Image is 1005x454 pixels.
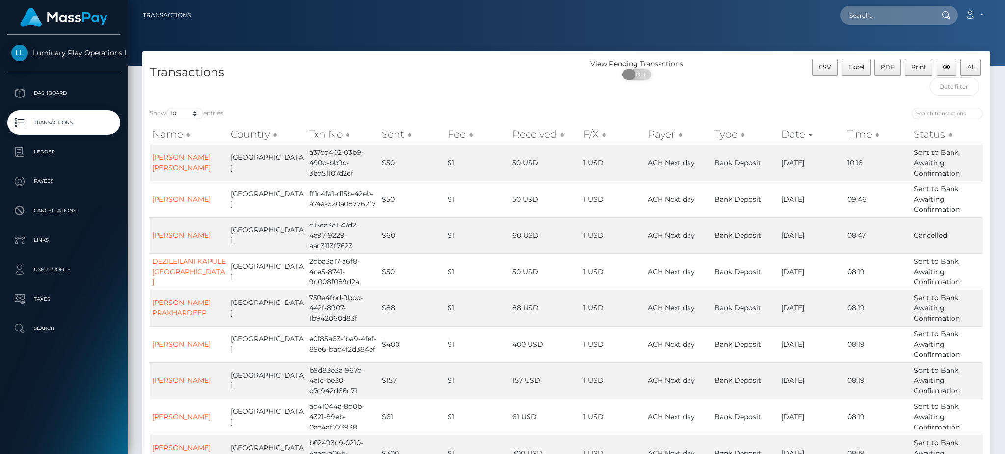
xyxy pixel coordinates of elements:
td: [DATE] [779,290,845,326]
td: 08:47 [845,217,911,253]
p: Transactions [11,115,116,130]
td: 1 USD [581,181,645,217]
td: $50 [379,253,445,290]
th: Country: activate to sort column ascending [228,125,307,144]
input: Search transactions [912,108,983,119]
td: 61 USD [510,399,581,435]
select: Showentries [166,108,203,119]
td: 50 USD [510,253,581,290]
td: Sent to Bank, Awaiting Confirmation [911,145,983,181]
span: ACH Next day [648,231,695,240]
a: [PERSON_NAME] [152,340,211,349]
td: $1 [445,145,510,181]
td: $1 [445,290,510,326]
a: Links [7,228,120,252]
td: 1 USD [581,290,645,326]
td: Sent to Bank, Awaiting Confirmation [911,253,983,290]
div: View Pending Transactions [566,59,708,69]
a: Cancellations [7,199,120,223]
td: [GEOGRAPHIC_DATA] [228,362,307,399]
td: 50 USD [510,181,581,217]
span: ACH Next day [648,412,695,421]
td: [GEOGRAPHIC_DATA] [228,253,307,290]
td: $60 [379,217,445,253]
label: Show entries [150,108,223,119]
img: MassPay Logo [20,8,107,27]
td: 1 USD [581,253,645,290]
p: User Profile [11,262,116,277]
td: Bank Deposit [712,217,779,253]
a: Dashboard [7,81,120,105]
a: Transactions [143,5,191,25]
td: [DATE] [779,145,845,181]
td: 09:46 [845,181,911,217]
th: Status: activate to sort column ascending [911,125,983,144]
th: Received: activate to sort column ascending [510,125,581,144]
td: [GEOGRAPHIC_DATA] [228,326,307,362]
td: 50 USD [510,145,581,181]
td: [GEOGRAPHIC_DATA] [228,290,307,326]
input: Search... [840,6,932,25]
td: $400 [379,326,445,362]
a: Transactions [7,110,120,135]
td: Bank Deposit [712,326,779,362]
td: 2dba3a17-a6f8-4ce5-8741-9d008f089d2a [307,253,379,290]
button: Print [905,59,933,76]
td: 10:16 [845,145,911,181]
h4: Transactions [150,64,559,81]
td: [DATE] [779,217,845,253]
button: All [960,59,981,76]
p: Links [11,233,116,248]
p: Ledger [11,145,116,159]
td: Bank Deposit [712,399,779,435]
p: Search [11,321,116,336]
input: Date filter [930,77,979,96]
td: $1 [445,217,510,253]
p: Dashboard [11,86,116,101]
td: Bank Deposit [712,290,779,326]
td: Bank Deposit [712,181,779,217]
th: Sent: activate to sort column ascending [379,125,445,144]
p: Taxes [11,292,116,306]
span: ACH Next day [648,376,695,385]
td: 60 USD [510,217,581,253]
th: Fee: activate to sort column ascending [445,125,510,144]
td: Sent to Bank, Awaiting Confirmation [911,399,983,435]
td: 08:19 [845,253,911,290]
th: Type: activate to sort column ascending [712,125,779,144]
td: 08:19 [845,362,911,399]
span: Excel [848,63,864,71]
a: User Profile [7,257,120,282]
td: Sent to Bank, Awaiting Confirmation [911,290,983,326]
td: 1 USD [581,145,645,181]
td: [DATE] [779,399,845,435]
td: [GEOGRAPHIC_DATA] [228,181,307,217]
a: Ledger [7,140,120,164]
span: ACH Next day [648,267,695,276]
a: [PERSON_NAME] [152,376,211,385]
td: Bank Deposit [712,253,779,290]
a: [PERSON_NAME] [152,231,211,240]
td: [GEOGRAPHIC_DATA] [228,217,307,253]
td: e0f85a63-fba9-4fef-89e6-bac4f2d384ef [307,326,379,362]
td: $61 [379,399,445,435]
td: 1 USD [581,399,645,435]
td: $157 [379,362,445,399]
button: Excel [842,59,871,76]
span: ACH Next day [648,340,695,349]
td: [GEOGRAPHIC_DATA] [228,145,307,181]
td: d15ca3c1-47d2-4a97-9229-aac3113f7623 [307,217,379,253]
span: ACH Next day [648,303,695,312]
td: Bank Deposit [712,362,779,399]
a: [PERSON_NAME] [152,412,211,421]
td: [DATE] [779,362,845,399]
span: All [967,63,975,71]
a: Taxes [7,287,120,311]
td: 88 USD [510,290,581,326]
a: [PERSON_NAME] PRAKHARDEEP [152,298,211,317]
td: 08:19 [845,326,911,362]
td: 1 USD [581,326,645,362]
span: Luminary Play Operations Limited [7,49,120,57]
span: OFF [628,69,652,80]
span: ACH Next day [648,158,695,167]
